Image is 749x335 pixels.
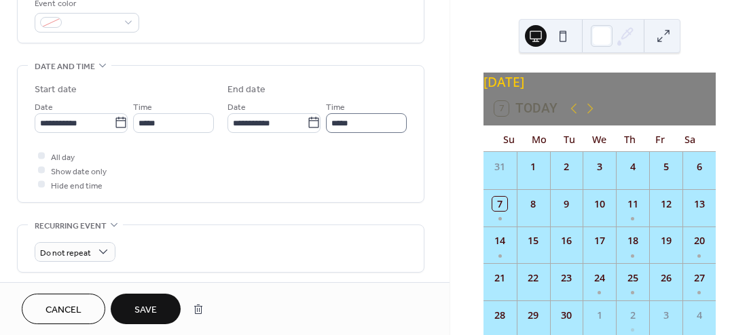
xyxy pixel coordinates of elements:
div: 15 [526,233,541,248]
div: We [585,125,615,153]
span: Time [133,100,152,114]
span: Time [326,100,345,114]
div: 7 [492,197,507,212]
div: 19 [659,233,674,248]
div: 1 [526,159,541,174]
span: Hide end time [51,178,103,193]
span: Do not repeat [40,245,91,260]
div: 25 [625,271,640,285]
div: 28 [492,308,507,323]
span: Date [227,100,246,114]
div: 9 [559,197,574,212]
div: Sa [675,125,705,153]
span: All day [51,150,75,164]
div: 23 [559,271,574,285]
span: Save [134,303,157,317]
div: 16 [559,233,574,248]
span: Show date only [51,164,107,178]
div: Mo [524,125,554,153]
div: End date [227,83,266,97]
span: Date and time [35,60,95,74]
button: Save [111,294,181,324]
div: Tu [554,125,584,153]
div: 29 [526,308,541,323]
div: 12 [659,197,674,212]
div: 11 [625,197,640,212]
span: Date [35,100,53,114]
div: Th [615,125,644,153]
div: 4 [625,159,640,174]
div: 17 [592,233,607,248]
div: 30 [559,308,574,323]
div: 26 [659,271,674,285]
div: [DATE] [483,73,716,92]
div: 3 [659,308,674,323]
div: Start date [35,83,77,97]
div: 2 [625,308,640,323]
button: Cancel [22,294,105,324]
div: 20 [692,233,707,248]
div: Su [494,125,524,153]
div: Fr [644,125,674,153]
div: 24 [592,271,607,285]
div: 31 [492,159,507,174]
div: 22 [526,271,541,285]
div: 2 [559,159,574,174]
div: 18 [625,233,640,248]
div: 5 [659,159,674,174]
div: 1 [592,308,607,323]
div: 8 [526,197,541,212]
span: Cancel [45,303,81,317]
span: Recurring event [35,219,107,233]
div: 10 [592,197,607,212]
div: 4 [692,308,707,323]
div: 6 [692,159,707,174]
div: 3 [592,159,607,174]
div: 27 [692,271,707,285]
div: 14 [492,233,507,248]
div: 21 [492,271,507,285]
div: 13 [692,197,707,212]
